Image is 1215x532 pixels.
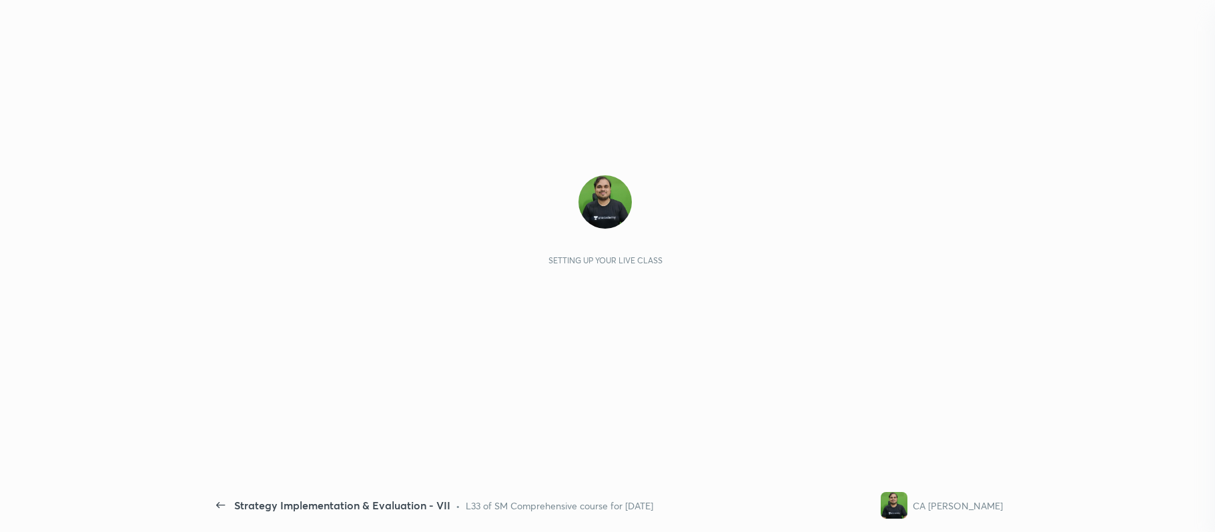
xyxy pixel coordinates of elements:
img: 1b2d820965364134af14a78726495715.jpg [578,175,632,229]
div: L33 of SM Comprehensive course for [DATE] [466,499,653,513]
div: Strategy Implementation & Evaluation - VII [234,497,450,513]
div: CA [PERSON_NAME] [913,499,1003,513]
div: Setting up your live class [548,255,663,265]
div: • [456,499,460,513]
img: 1b2d820965364134af14a78726495715.jpg [881,492,907,519]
